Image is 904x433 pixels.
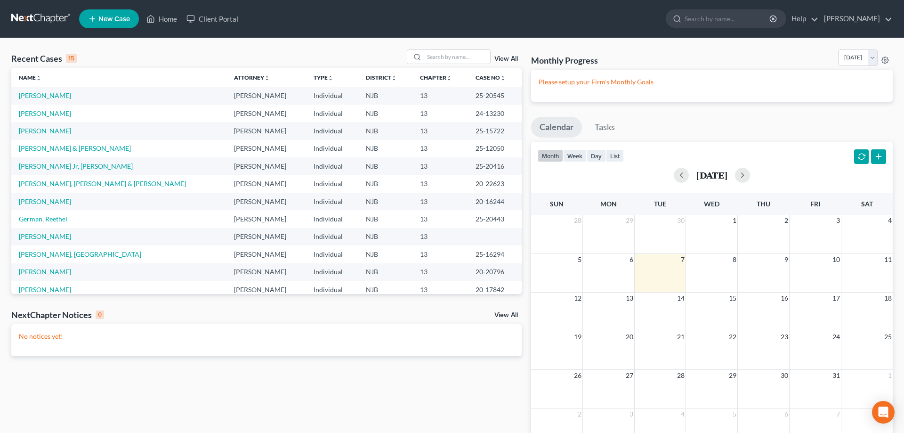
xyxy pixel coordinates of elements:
span: Mon [600,200,617,208]
td: NJB [358,122,413,139]
td: [PERSON_NAME] [226,175,306,192]
td: 25-16294 [468,245,521,263]
i: unfold_more [36,75,41,81]
span: 18 [883,293,893,304]
span: 15 [728,293,737,304]
span: 14 [676,293,686,304]
input: Search by name... [424,50,490,64]
span: Wed [704,200,719,208]
a: [PERSON_NAME] & [PERSON_NAME] [19,144,131,152]
a: Client Portal [182,10,243,27]
span: 9 [783,254,789,265]
span: Sat [861,200,873,208]
span: 27 [625,370,634,381]
td: Individual [306,122,358,139]
td: 20-17842 [468,281,521,298]
span: New Case [98,16,130,23]
span: 20 [625,331,634,343]
td: 13 [412,281,468,298]
i: unfold_more [391,75,397,81]
a: [PERSON_NAME] [819,10,892,27]
span: 28 [676,370,686,381]
a: Calendar [531,117,582,138]
i: unfold_more [328,75,333,81]
a: [PERSON_NAME] [19,268,71,276]
a: [PERSON_NAME], [PERSON_NAME] & [PERSON_NAME] [19,180,186,188]
td: Individual [306,140,358,157]
td: 13 [412,140,468,157]
td: NJB [358,87,413,104]
td: [PERSON_NAME] [226,122,306,139]
td: 13 [412,105,468,122]
td: Individual [306,105,358,122]
span: 6 [629,254,634,265]
td: 13 [412,210,468,228]
span: Sun [550,200,564,208]
td: Individual [306,245,358,263]
div: Recent Cases [11,53,77,64]
span: 4 [887,215,893,226]
td: Individual [306,210,358,228]
td: NJB [358,281,413,298]
a: German, Reethel [19,215,67,223]
i: unfold_more [500,75,506,81]
span: 11 [883,254,893,265]
span: 6 [783,408,789,420]
span: 1 [732,215,737,226]
span: Fri [810,200,820,208]
div: Open Intercom Messenger [872,401,895,424]
td: 13 [412,245,468,263]
a: View All [494,56,518,62]
button: day [587,149,606,162]
span: 2 [577,408,582,420]
td: [PERSON_NAME] [226,193,306,210]
span: 29 [625,215,634,226]
a: Help [787,10,818,27]
div: 0 [96,310,104,319]
span: 3 [835,215,841,226]
span: 1 [887,370,893,381]
td: 13 [412,228,468,245]
h2: [DATE] [696,170,727,180]
span: 5 [732,408,737,420]
td: Individual [306,281,358,298]
span: 21 [676,331,686,343]
span: 23 [780,331,789,343]
td: NJB [358,210,413,228]
span: 19 [573,331,582,343]
td: Individual [306,175,358,192]
td: 24-13230 [468,105,521,122]
td: [PERSON_NAME] [226,245,306,263]
td: Individual [306,263,358,281]
a: Attorneyunfold_more [234,74,270,81]
td: 25-20545 [468,87,521,104]
span: 5 [577,254,582,265]
a: Home [142,10,182,27]
span: 26 [573,370,582,381]
td: NJB [358,105,413,122]
span: 3 [629,408,634,420]
a: Chapterunfold_more [420,74,452,81]
a: Districtunfold_more [366,74,397,81]
p: Please setup your Firm's Monthly Goals [539,77,885,87]
span: 31 [831,370,841,381]
td: [PERSON_NAME] [226,140,306,157]
span: 24 [831,331,841,343]
td: NJB [358,175,413,192]
a: Nameunfold_more [19,74,41,81]
a: [PERSON_NAME] [19,197,71,205]
td: [PERSON_NAME] [226,87,306,104]
a: View All [494,312,518,319]
button: month [538,149,563,162]
td: NJB [358,157,413,175]
a: Typeunfold_more [314,74,333,81]
span: 25 [883,331,893,343]
a: [PERSON_NAME], [GEOGRAPHIC_DATA] [19,250,141,258]
a: [PERSON_NAME] [19,232,71,240]
td: [PERSON_NAME] [226,281,306,298]
td: NJB [358,263,413,281]
span: 17 [831,293,841,304]
h3: Monthly Progress [531,55,598,66]
td: [PERSON_NAME] [226,210,306,228]
td: [PERSON_NAME] [226,105,306,122]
